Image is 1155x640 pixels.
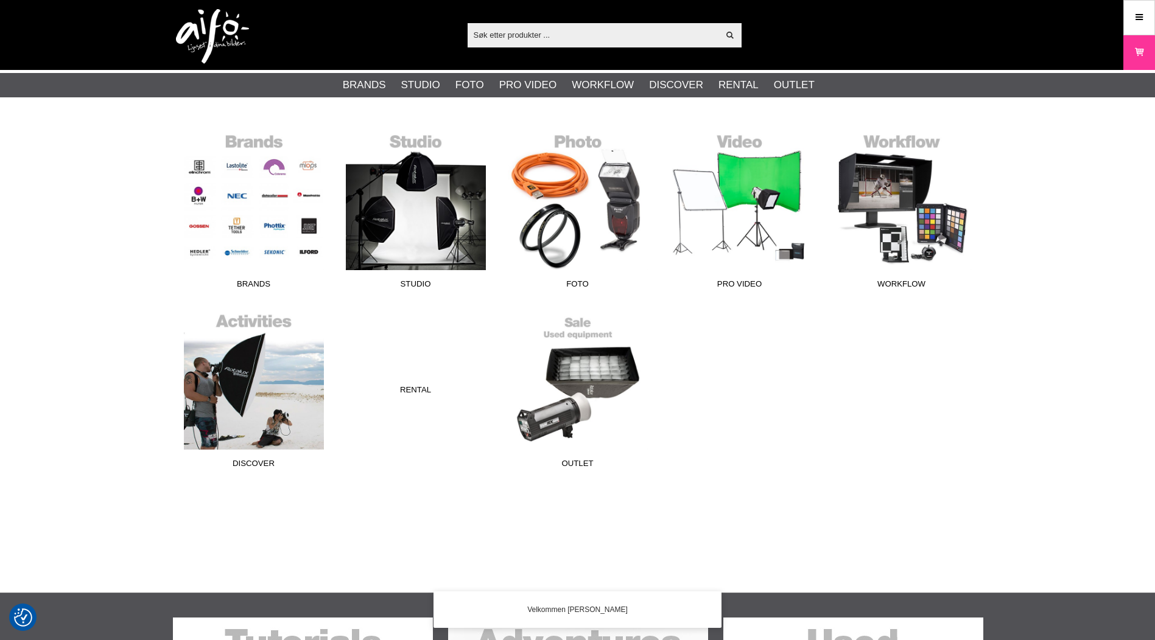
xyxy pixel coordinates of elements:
[497,278,659,294] span: Foto
[497,457,659,474] span: Outlet
[774,77,815,93] a: Outlet
[173,278,335,294] span: Brands
[527,604,628,615] span: Velkommen [PERSON_NAME]
[14,608,32,627] img: Revisit consent button
[659,130,821,294] a: Pro Video
[821,278,983,294] span: Workflow
[335,278,497,294] span: Studio
[468,26,719,44] input: Søk etter produkter ...
[343,77,386,93] a: Brands
[14,607,32,628] button: Samtykkepreferanser
[718,77,759,93] a: Rental
[335,310,497,474] a: Rental
[173,310,335,474] a: Discover
[455,77,484,93] a: Foto
[821,130,983,294] a: Workflow
[173,457,335,474] span: Discover
[401,77,440,93] a: Studio
[173,130,335,294] a: Brands
[176,9,249,64] img: logo.png
[499,77,556,93] a: Pro Video
[335,130,497,294] a: Studio
[659,278,821,294] span: Pro Video
[350,384,482,400] span: Rental
[497,310,659,474] a: Outlet
[649,77,703,93] a: Discover
[497,130,659,294] a: Foto
[572,77,634,93] a: Workflow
